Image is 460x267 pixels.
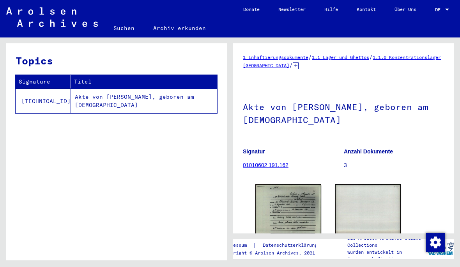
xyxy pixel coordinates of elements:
[257,241,327,249] a: Datenschutzerklärung
[243,89,444,136] h1: Akte von [PERSON_NAME], geboren am [DEMOGRAPHIC_DATA]
[144,19,215,37] a: Archiv erkunden
[289,62,293,69] span: /
[16,53,217,68] h3: Topics
[104,19,144,37] a: Suchen
[435,7,444,12] span: DE
[16,75,71,89] th: Signature
[6,7,98,27] img: Arolsen_neg.svg
[16,89,71,113] td: [TECHNICAL_ID]
[243,162,288,168] a: 01010602 191.162
[426,233,445,252] img: Zustimmung ändern
[222,241,327,249] div: |
[347,235,426,249] p: Die Arolsen Archives Online-Collections
[71,75,217,89] th: Titel
[222,241,253,249] a: Impressum
[344,161,444,169] p: 3
[243,148,265,155] b: Signatur
[312,54,369,60] a: 1.1 Lager und Ghettos
[222,249,327,256] p: Copyright © Arolsen Archives, 2021
[308,53,312,61] span: /
[71,89,217,113] td: Akte von [PERSON_NAME], geboren am [DEMOGRAPHIC_DATA]
[344,148,393,155] b: Anzahl Dokumente
[347,249,426,263] p: wurden entwickelt in Partnerschaft mit
[369,53,373,61] span: /
[243,54,308,60] a: 1 Inhaftierungsdokumente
